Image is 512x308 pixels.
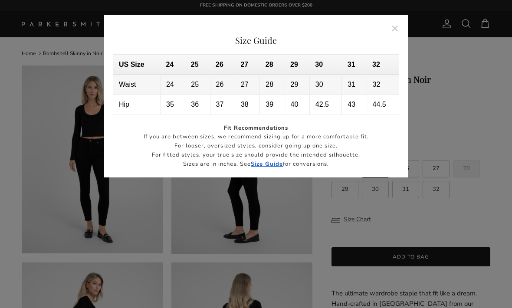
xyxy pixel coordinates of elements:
[285,75,309,95] td: 29
[367,75,399,95] td: 32
[342,75,367,95] td: 31
[251,160,283,168] a: Size Guide
[309,55,341,75] th: 30
[113,95,161,115] td: Hip
[160,95,185,115] td: 35
[367,55,399,75] th: 32
[235,75,259,95] td: 27
[185,55,210,75] th: 25
[385,18,405,38] button: Close
[342,55,367,75] th: 31
[285,55,309,75] th: 29
[210,95,235,115] td: 37
[309,95,341,115] td: 42.5
[260,95,285,115] td: 39
[210,75,235,95] td: 26
[113,141,399,151] p: For looser, oversized styles, consider going up one size.
[113,75,161,95] td: Waist
[210,55,235,75] th: 26
[113,35,399,46] h2: Size Guide
[185,95,210,115] td: 36
[113,55,161,75] th: US Size
[185,75,210,95] td: 25
[113,151,399,160] p: For fitted styles, your true size should provide the intended silhouette.
[260,55,285,75] th: 28
[342,95,367,115] td: 43
[367,95,399,115] td: 44.5
[113,132,399,141] p: If you are between sizes, we recommend sizing up for a more comfortable fit.
[235,55,259,75] th: 27
[224,124,288,132] span: Fit Recommendations
[285,95,309,115] td: 40
[113,160,399,169] p: Sizes are in inches. See for conversions.
[160,75,185,95] td: 24
[260,75,285,95] td: 28
[160,55,185,75] th: 24
[235,95,259,115] td: 38
[309,75,341,95] td: 30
